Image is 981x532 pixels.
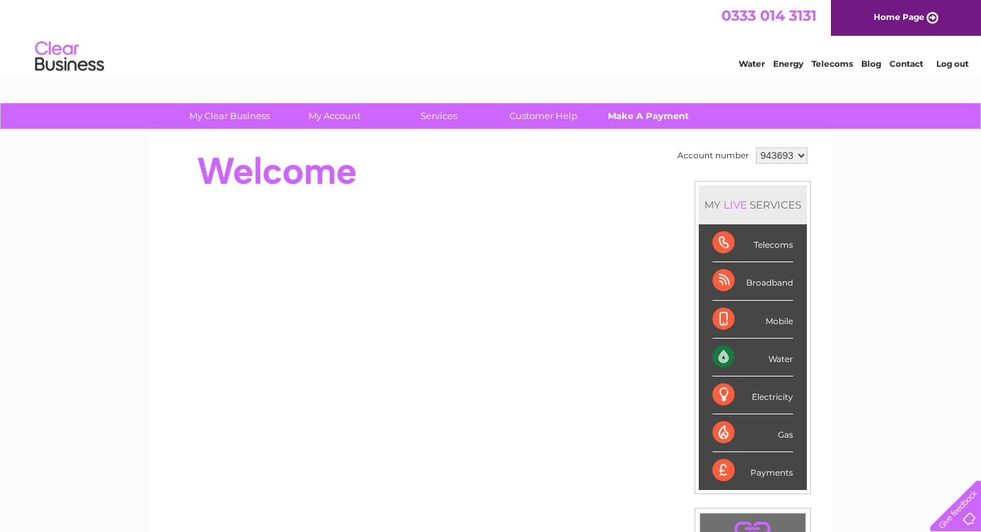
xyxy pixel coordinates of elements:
a: Make A Payment [591,103,705,129]
a: My Clear Business [173,103,286,129]
div: Mobile [713,301,793,339]
div: Electricity [713,376,793,414]
a: Energy [773,58,803,69]
div: Gas [713,414,793,452]
a: Blog [861,58,881,69]
div: Clear Business is a trading name of Verastar Limited (registered in [GEOGRAPHIC_DATA] No. 3667643... [166,8,816,67]
a: Log out [936,58,969,69]
a: My Account [277,103,391,129]
img: logo.png [34,36,105,78]
a: Telecoms [812,58,853,69]
a: Contact [889,58,923,69]
td: Account number [674,144,752,167]
div: Telecoms [713,224,793,262]
div: LIVE [721,198,750,211]
a: Customer Help [487,103,600,129]
div: Broadband [713,262,793,300]
div: MY SERVICES [699,185,807,224]
a: 0333 014 3131 [721,7,816,24]
a: Water [739,58,765,69]
a: Services [382,103,496,129]
div: Payments [713,452,793,489]
div: Water [713,339,793,376]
